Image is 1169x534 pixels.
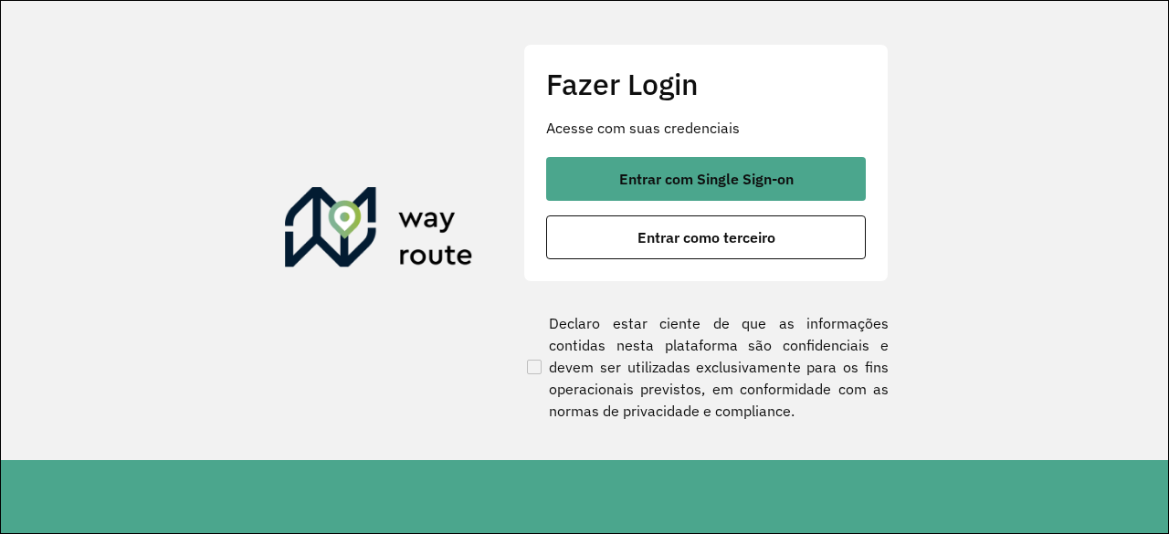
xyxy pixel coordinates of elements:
[546,117,866,139] p: Acesse com suas credenciais
[546,215,866,259] button: button
[546,67,866,101] h2: Fazer Login
[285,187,473,275] img: Roteirizador AmbevTech
[637,230,775,245] span: Entrar como terceiro
[546,157,866,201] button: button
[523,312,889,422] label: Declaro estar ciente de que as informações contidas nesta plataforma são confidenciais e devem se...
[619,172,794,186] span: Entrar com Single Sign-on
